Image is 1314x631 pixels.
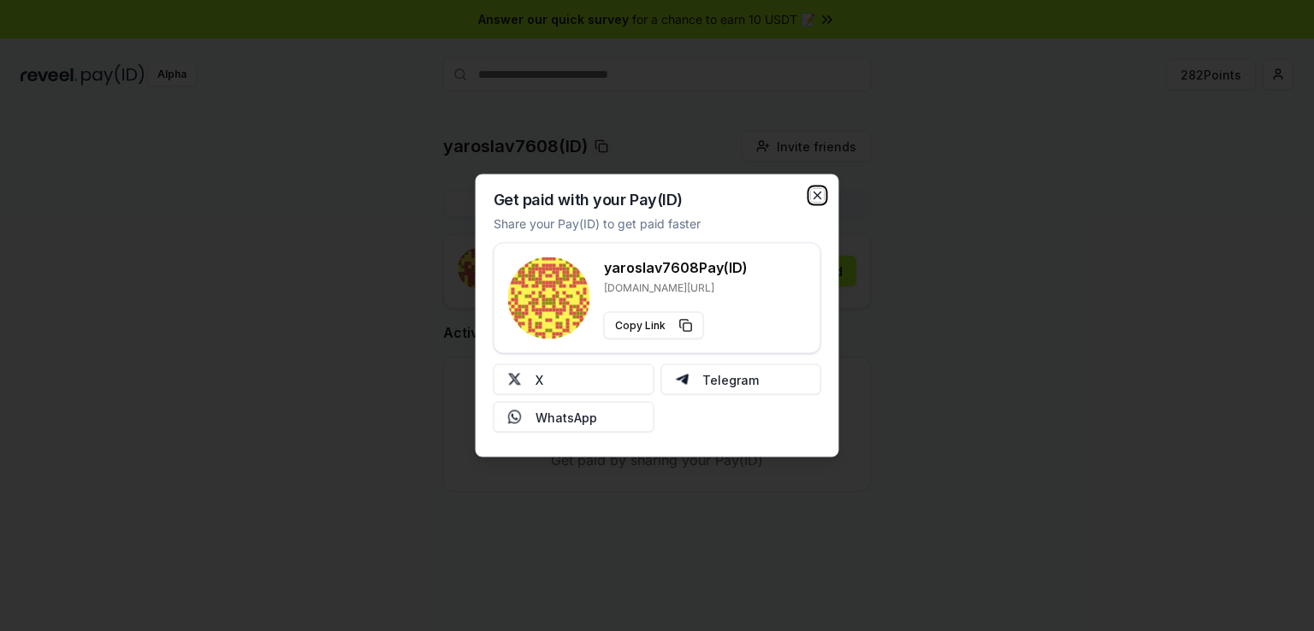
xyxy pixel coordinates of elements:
[494,192,683,208] h2: Get paid with your Pay(ID)
[675,373,689,386] img: Telegram
[604,257,748,278] h3: yaroslav7608 Pay(ID)
[508,410,522,424] img: Whatsapp
[604,312,704,339] button: Copy Link
[660,364,821,395] button: Telegram
[508,373,522,386] img: X
[604,281,748,295] p: [DOMAIN_NAME][URL]
[494,215,701,233] p: Share your Pay(ID) to get paid faster
[494,402,654,433] button: WhatsApp
[494,364,654,395] button: X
